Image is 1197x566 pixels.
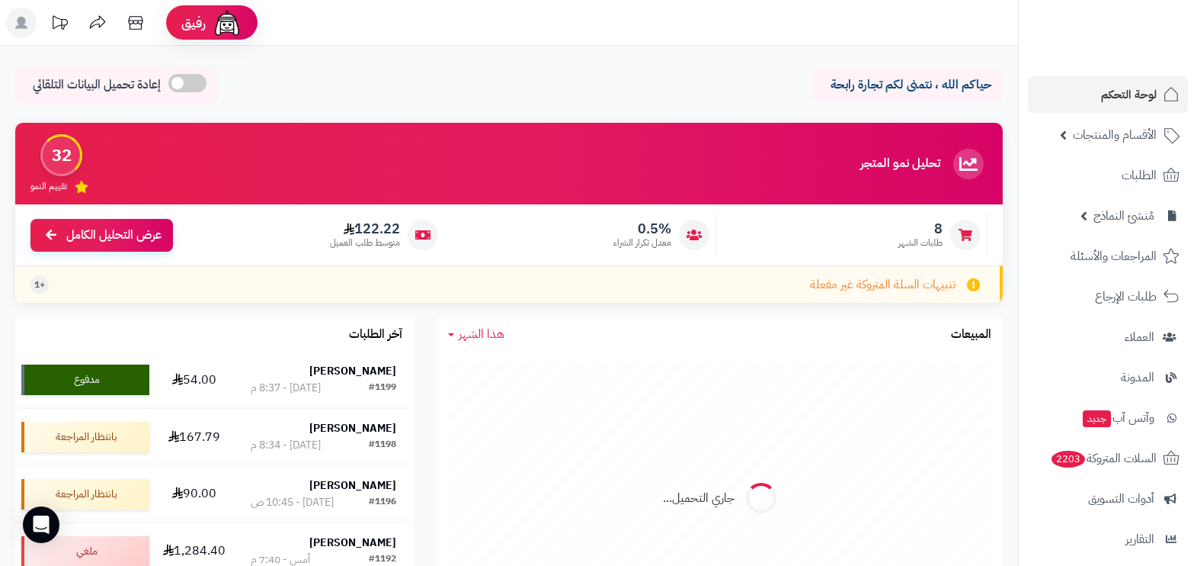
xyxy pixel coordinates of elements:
[1121,367,1154,388] span: المدونة
[1093,205,1154,227] span: مُنشئ النماذج
[309,363,396,379] strong: [PERSON_NAME]
[1093,40,1183,72] img: logo-2.png
[1125,326,1154,348] span: العملاء
[309,420,396,436] strong: [PERSON_NAME]
[810,276,955,294] span: تنبيهات السلة المتروكة غير مفعلة
[1122,165,1157,186] span: الطلبات
[1095,286,1157,307] span: طلبات الإرجاع
[369,495,396,510] div: #1196
[663,490,735,507] div: جاري التحميل...
[21,479,149,510] div: بانتظار المراجعة
[448,326,504,343] a: هذا الشهر
[155,352,233,408] td: 54.00
[1081,407,1154,429] span: وآتس آب
[155,466,233,523] td: 90.00
[155,409,233,465] td: 167.79
[1028,481,1188,517] a: أدوات التسويق
[251,438,321,453] div: [DATE] - 8:34 م
[898,236,943,249] span: طلبات الشهر
[40,8,78,42] a: تحديثات المنصة
[1125,529,1154,550] span: التقارير
[1083,410,1111,427] span: جديد
[34,278,45,291] span: +1
[369,381,396,396] div: #1199
[1028,238,1188,275] a: المراجعات والأسئلة
[251,381,321,396] div: [DATE] - 8:37 م
[33,76,161,94] span: إعادة تحميل البيانات التلقائي
[30,219,173,252] a: عرض التحليل الكامل
[1028,278,1188,315] a: طلبات الإرجاع
[349,328,402,342] h3: آخر الطلبات
[1088,488,1154,510] span: أدوات التسويق
[181,14,206,32] span: رفيق
[330,220,400,237] span: 122.22
[1028,319,1188,355] a: العملاء
[251,495,334,510] div: [DATE] - 10:45 ص
[459,325,504,343] span: هذا الشهر
[1028,157,1188,194] a: الطلبات
[21,365,149,395] div: مدفوع
[1028,400,1188,436] a: وآتس آبجديد
[369,438,396,453] div: #1198
[30,180,67,193] span: تقييم النمو
[1028,359,1188,396] a: المدونة
[309,535,396,551] strong: [PERSON_NAME]
[613,236,671,249] span: معدل تكرار الشراء
[1073,124,1157,146] span: الأقسام والمنتجات
[1101,84,1157,105] span: لوحة التحكم
[613,220,671,237] span: 0.5%
[1028,440,1188,477] a: السلات المتروكة2203
[309,478,396,494] strong: [PERSON_NAME]
[23,507,59,543] div: Open Intercom Messenger
[1071,246,1157,267] span: المراجعات والأسئلة
[860,157,940,171] h3: تحليل نمو المتجر
[330,236,400,249] span: متوسط طلب العميل
[1028,521,1188,558] a: التقارير
[212,8,242,38] img: ai-face.png
[1051,451,1085,468] span: 2203
[21,422,149,452] div: بانتظار المراجعة
[1028,76,1188,113] a: لوحة التحكم
[824,76,991,94] p: حياكم الله ، نتمنى لكم تجارة رابحة
[951,328,991,342] h3: المبيعات
[898,220,943,237] span: 8
[1050,448,1157,469] span: السلات المتروكة
[66,227,162,244] span: عرض التحليل الكامل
